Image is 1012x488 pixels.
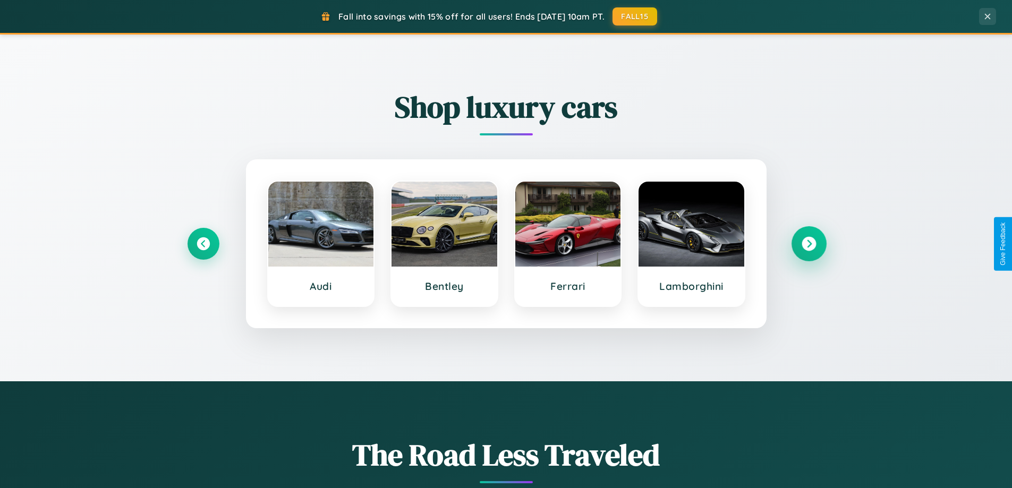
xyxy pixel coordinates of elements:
[402,280,487,293] h3: Bentley
[649,280,734,293] h3: Lamborghini
[279,280,363,293] h3: Audi
[613,7,657,25] button: FALL15
[999,222,1007,266] div: Give Feedback
[188,87,825,127] h2: Shop luxury cars
[338,11,605,22] span: Fall into savings with 15% off for all users! Ends [DATE] 10am PT.
[526,280,610,293] h3: Ferrari
[188,434,825,475] h1: The Road Less Traveled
